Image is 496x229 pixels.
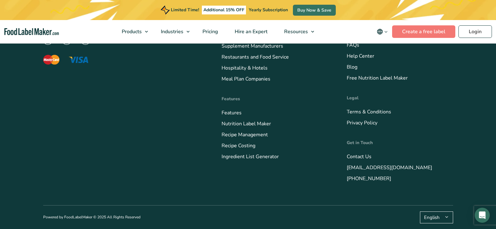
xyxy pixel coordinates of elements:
[347,139,453,146] h4: Get in Touch
[347,175,391,182] a: [PHONE_NUMBER]
[222,142,255,149] a: Recipe Costing
[120,28,142,35] span: Products
[347,95,453,101] h4: Legal
[293,5,336,16] a: Buy Now & Save
[420,211,453,223] button: English
[282,28,309,35] span: Resources
[43,214,141,220] p: Powered by FoodLabelMaker © 2025 All Rights Reserved
[249,7,288,13] span: Yearly Subscription
[222,96,328,102] h4: Features
[153,20,193,43] a: Industries
[222,120,271,127] a: Nutrition Label Maker
[347,42,359,49] a: FAQs
[347,75,408,81] a: Free Nutrition Label Maker
[222,109,242,116] a: Features
[222,153,279,160] a: Ingredient List Generator
[159,28,184,35] span: Industries
[43,55,59,65] img: The Mastercard logo displaying a red circle saying
[347,108,391,115] a: Terms & Conditions
[276,20,317,43] a: Resources
[222,43,283,49] a: Supplement Manufacturers
[222,131,268,138] a: Recipe Management
[171,7,199,13] span: Limited Time!
[222,75,270,82] a: Meal Plan Companies
[347,53,374,60] a: Help Center
[233,28,268,35] span: Hire an Expert
[347,153,371,160] a: Contact Us
[222,54,289,60] a: Restaurants and Food Service
[227,20,274,43] a: Hire an Expert
[114,20,151,43] a: Products
[392,25,455,38] a: Create a free label
[458,25,492,38] a: Login
[69,57,88,63] img: The Visa logo with blue letters and a yellow flick above the
[194,20,225,43] a: Pricing
[475,208,490,223] div: Open Intercom Messenger
[202,6,246,14] span: Additional 15% OFF
[347,64,357,70] a: Blog
[347,119,377,126] a: Privacy Policy
[347,164,432,171] a: [EMAIL_ADDRESS][DOMAIN_NAME]
[222,65,268,71] a: Hospitality & Hotels
[201,28,219,35] span: Pricing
